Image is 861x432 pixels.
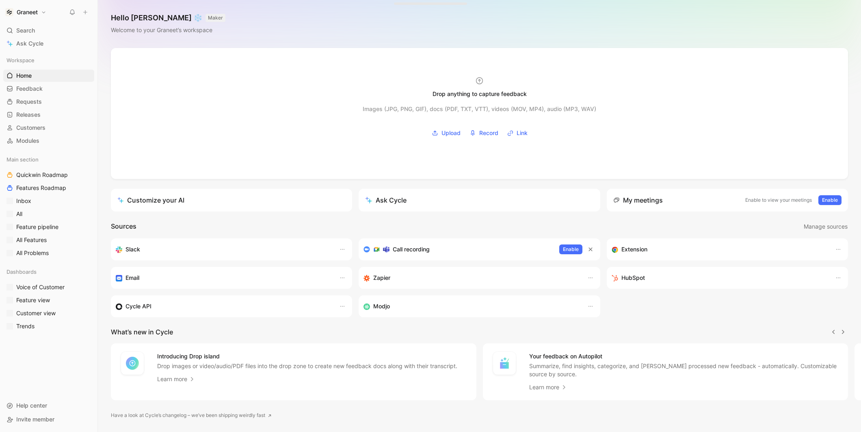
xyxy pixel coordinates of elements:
div: Invite member [3,413,94,425]
span: Main section [6,155,39,164]
p: Summarize, find insights, categorize, and [PERSON_NAME] processed new feedback - automatically. C... [529,362,839,378]
a: Features Roadmap [3,182,94,194]
div: Main section [3,153,94,166]
h3: Call recording [393,244,430,254]
div: Search [3,24,94,37]
a: Trends [3,320,94,332]
div: Drop anything to capture feedback [433,89,527,99]
span: Upload [441,128,461,138]
button: GraneetGraneet [3,7,48,18]
h3: Email [125,273,139,283]
span: Enable [563,245,579,253]
span: Manage sources [804,222,848,231]
span: All Problems [16,249,49,257]
button: Manage sources [803,221,848,232]
div: Record & transcribe meetings from Zoom, Meet & Teams. [363,244,552,254]
span: Help center [16,402,47,409]
span: Voice of Customer [16,283,65,291]
div: Help center [3,399,94,412]
h3: Slack [125,244,140,254]
button: Enable [559,244,582,254]
h1: Hello [PERSON_NAME] ❄️ [111,13,225,23]
span: Invite member [16,416,54,423]
div: Workspace [3,54,94,66]
button: Record [467,127,501,139]
div: Sync customers & send feedback from custom sources. Get inspired by our favorite use case [116,301,331,311]
p: Enable to view your meetings [745,196,812,204]
span: Enable [822,196,838,204]
div: Forward emails to your feedback inbox [116,273,331,283]
a: Ask Cycle [3,37,94,50]
h4: Your feedback on Autopilot [529,351,839,361]
a: All Features [3,234,94,246]
span: Link [517,128,528,138]
a: All [3,208,94,220]
div: Main sectionQuickwin RoadmapFeatures RoadmapInboxAllFeature pipelineAll FeaturesAll Problems [3,153,94,259]
h3: Cycle API [125,301,151,311]
button: Enable [818,195,842,205]
div: Capture feedback from anywhere on the web [612,244,827,254]
h3: Zapier [373,273,390,283]
a: Have a look at Cycle’s changelog – we’ve been shipping weirdly fast [111,411,272,419]
span: Requests [16,98,42,106]
div: Dashboards [3,266,94,278]
a: Feature pipeline [3,221,94,233]
a: Voice of Customer [3,281,94,293]
div: DashboardsVoice of CustomerFeature viewCustomer viewTrends [3,266,94,332]
a: Feature view [3,294,94,306]
span: Feature pipeline [16,223,58,231]
span: Feature view [16,296,50,304]
h4: Introducing Drop island [157,351,457,361]
span: Home [16,72,32,80]
h3: Extension [621,244,647,254]
button: Link [504,127,530,139]
h2: What’s new in Cycle [111,327,173,337]
h3: HubSpot [621,273,645,283]
span: Search [16,26,35,35]
h1: Graneet [17,9,38,16]
a: Inbox [3,195,94,207]
span: Workspace [6,56,35,64]
button: MAKER [206,14,225,22]
h2: Sources [111,221,136,232]
a: Learn more [529,382,567,392]
div: Images (JPG, PNG, GIF), docs (PDF, TXT, VTT), videos (MOV, MP4), audio (MP3, WAV) [363,104,596,114]
span: Customer view [16,309,56,317]
a: Requests [3,96,94,108]
span: Releases [16,111,41,119]
span: Modules [16,137,39,145]
img: Graneet [5,8,13,16]
a: Modules [3,135,94,147]
div: Welcome to your Graneet’s workspace [111,25,225,35]
div: My meetings [613,195,663,205]
span: Dashboards [6,268,37,276]
a: Learn more [157,374,195,384]
div: Sync your customers, send feedback and get updates in Slack [116,244,331,254]
span: Record [479,128,498,138]
p: Drop images or video/audio/PDF files into the drop zone to create new feedback docs along with th... [157,362,457,370]
span: All [16,210,22,218]
button: Upload [429,127,463,139]
a: Customer view [3,307,94,319]
a: All Problems [3,247,94,259]
div: Capture feedback from thousands of sources with Zapier (survey results, recordings, sheets, etc). [363,273,579,283]
span: Features Roadmap [16,184,66,192]
span: Trends [16,322,35,330]
a: Feedback [3,83,94,95]
button: Ask Cycle [359,189,600,212]
span: Customers [16,124,45,132]
span: Feedback [16,85,43,93]
a: Home [3,70,94,82]
span: Ask Cycle [16,39,43,48]
div: Ask Cycle [365,195,407,205]
span: Quickwin Roadmap [16,171,68,179]
div: Customize your AI [117,195,184,205]
a: Releases [3,109,94,121]
a: Quickwin Roadmap [3,169,94,181]
span: Inbox [16,197,31,205]
a: Customers [3,122,94,134]
h3: Modjo [373,301,390,311]
a: Customize your AI [111,189,352,212]
span: All Features [16,236,47,244]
